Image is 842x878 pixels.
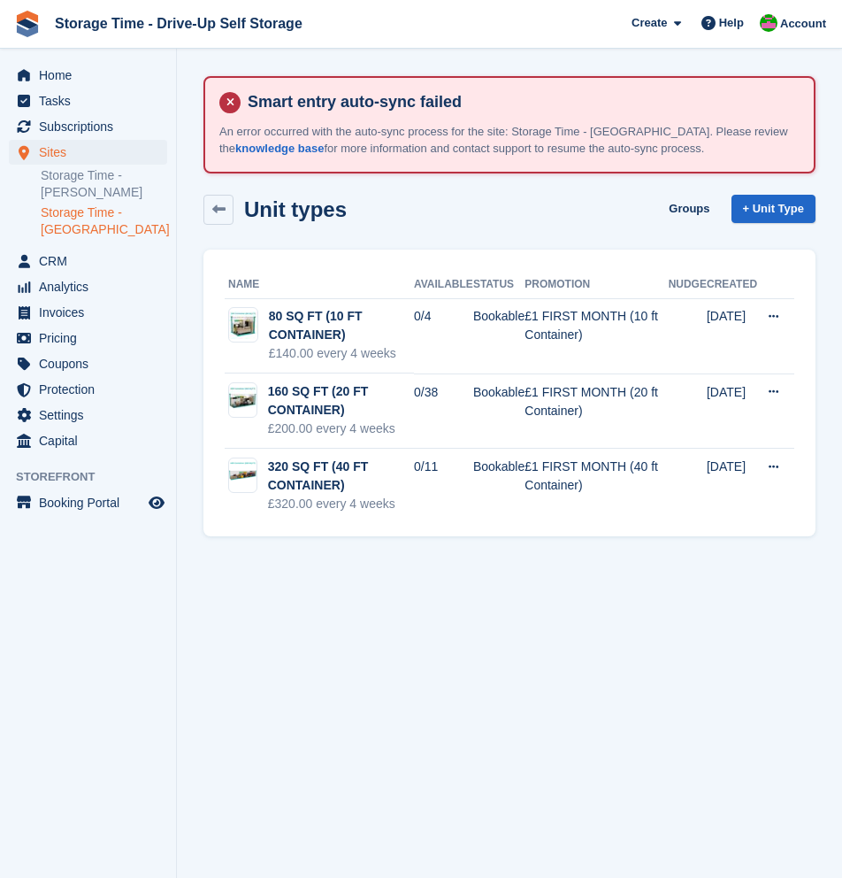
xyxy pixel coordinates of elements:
[524,298,668,374] td: £1 FIRST MONTH (10 ft Container)
[9,89,167,113] a: menu
[707,271,757,299] th: Created
[524,449,668,523] td: £1 FIRST MONTH (40 ft Container)
[39,63,145,88] span: Home
[244,197,347,221] h2: Unit types
[16,468,176,486] span: Storefront
[473,271,524,299] th: Status
[669,271,707,299] th: Nudge
[9,403,167,427] a: menu
[268,420,414,438] div: £200.00 every 4 weeks
[39,377,145,402] span: Protection
[39,89,145,113] span: Tasks
[9,249,167,273] a: menu
[9,140,167,165] a: menu
[760,14,777,32] img: Saeed
[39,300,145,325] span: Invoices
[268,458,414,495] div: 320 SQ FT (40 FT CONTAINER)
[229,312,257,340] img: 10ft%20Container%20(80%20SQ%20FT).jpg
[473,449,524,523] td: Bookable
[9,63,167,88] a: menu
[707,374,757,449] td: [DATE]
[39,114,145,139] span: Subscriptions
[219,123,800,158] p: An error occurred with the auto-sync process for the site: Storage Time - [GEOGRAPHIC_DATA]. Plea...
[780,15,826,33] span: Account
[269,307,414,344] div: 80 SQ FT (10 FT CONTAINER)
[9,351,167,376] a: menu
[662,195,716,224] a: Groups
[41,167,167,201] a: Storage Time - [PERSON_NAME]
[414,298,473,374] td: 0/4
[731,195,815,224] a: + Unit Type
[39,249,145,273] span: CRM
[146,492,167,513] a: Preview store
[707,298,757,374] td: [DATE]
[524,271,668,299] th: Promotion
[9,274,167,299] a: menu
[9,490,167,515] a: menu
[9,114,167,139] a: menu
[473,298,524,374] td: Bookable
[9,377,167,402] a: menu
[631,14,667,32] span: Create
[229,387,256,414] img: 10ft%20Container%20(80%20SQ%20FT)%20(1).jpg
[9,300,167,325] a: menu
[414,374,473,449] td: 0/38
[41,204,167,238] a: Storage Time - [GEOGRAPHIC_DATA]
[39,326,145,350] span: Pricing
[414,449,473,523] td: 0/11
[39,490,145,515] span: Booking Portal
[39,274,145,299] span: Analytics
[39,351,145,376] span: Coupons
[39,140,145,165] span: Sites
[225,271,414,299] th: Name
[719,14,744,32] span: Help
[241,92,800,112] h4: Smart entry auto-sync failed
[473,374,524,449] td: Bookable
[235,142,324,155] a: knowledge base
[9,428,167,453] a: menu
[39,403,145,427] span: Settings
[268,382,414,420] div: 160 SQ FT (20 FT CONTAINER)
[524,374,668,449] td: £1 FIRST MONTH (20 ft Container)
[414,271,473,299] th: Available
[269,344,414,363] div: £140.00 every 4 weeks
[9,326,167,350] a: menu
[39,428,145,453] span: Capital
[14,11,41,37] img: stora-icon-8386f47178a22dfd0bd8f6a31ec36ba5ce8667c1dd55bd0f319d3a0aa187defe.svg
[707,449,757,523] td: [DATE]
[48,9,310,38] a: Storage Time - Drive-Up Self Storage
[268,495,414,513] div: £320.00 every 4 weeks
[229,461,256,489] img: 10ft%20Container%20(80%20SQ%20FT).png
